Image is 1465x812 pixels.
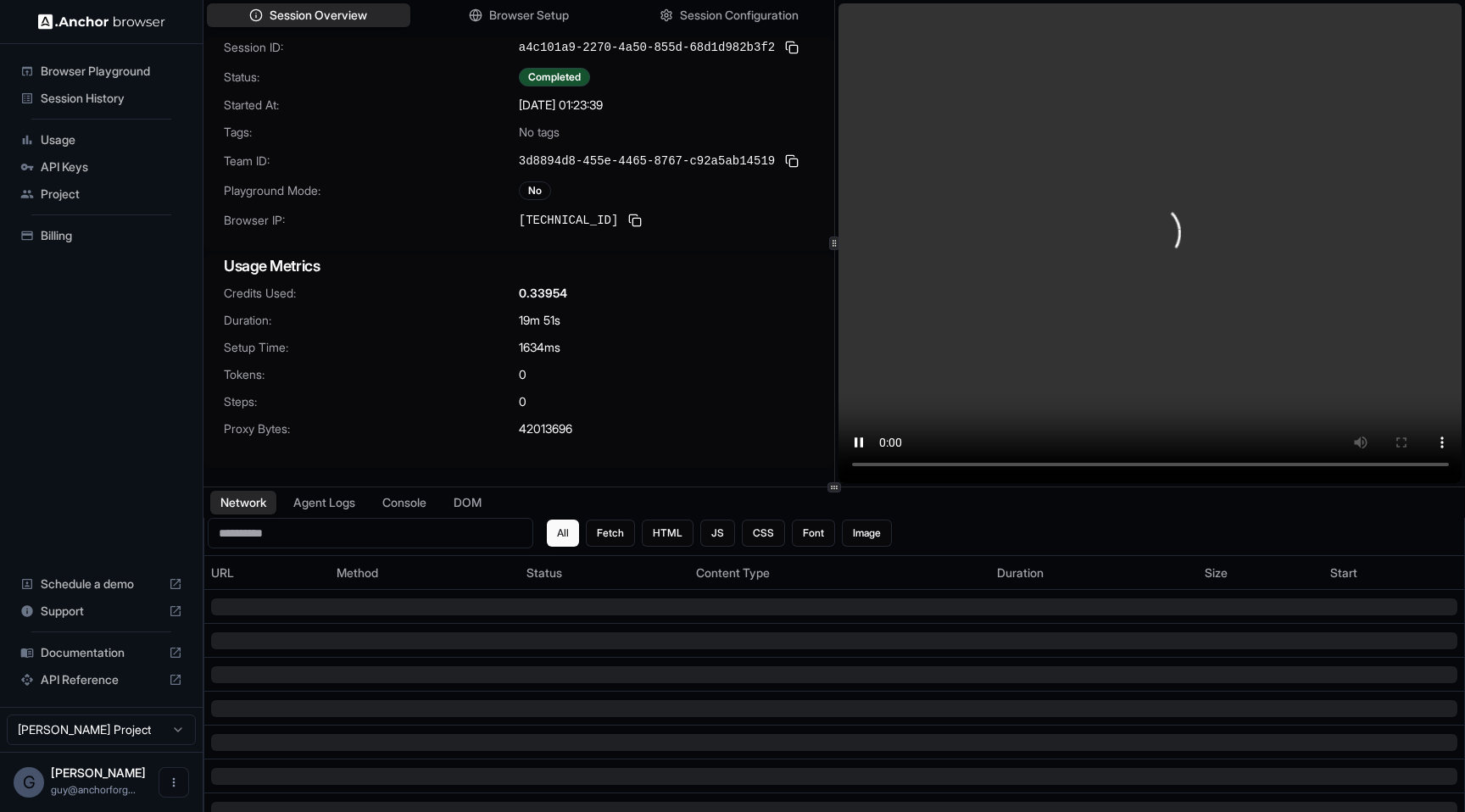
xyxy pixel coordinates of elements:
span: 0 [519,366,526,383]
span: API Keys [41,159,182,175]
div: URL [211,565,323,581]
div: Method [337,565,513,581]
div: API Reference [14,666,189,693]
span: [DATE] 01:23:39 [519,97,603,114]
span: Playground Mode: [224,182,519,199]
button: CSS [742,520,785,547]
button: Open menu [159,767,189,798]
button: Font [792,520,835,547]
button: Agent Logs [283,491,365,514]
button: DOM [443,491,492,514]
span: API Reference [41,671,162,688]
div: Status [526,565,682,581]
div: Start [1330,565,1457,581]
button: Console [372,491,437,514]
span: Session History [41,90,182,107]
div: API Keys [14,153,189,181]
button: JS [700,520,735,547]
span: Session Configuration [680,7,799,24]
div: Project [14,181,189,208]
span: Billing [41,227,182,244]
div: No [519,181,551,200]
button: Image [842,520,892,547]
span: Support [41,603,162,620]
span: Status: [224,69,519,86]
div: Session History [14,85,189,112]
button: HTML [642,520,694,547]
span: Browser Setup [489,7,569,24]
button: Fetch [586,520,635,547]
div: Content Type [696,565,983,581]
span: 0.33954 [519,285,567,302]
button: All [547,520,579,547]
span: Browser IP: [224,212,519,229]
span: No tags [519,124,560,141]
span: [TECHNICAL_ID] [519,212,619,229]
span: Project [41,186,182,203]
span: Team ID: [224,153,519,170]
img: Anchor Logo [38,14,165,30]
div: Billing [14,222,189,249]
button: Network [210,491,276,514]
span: Browser Playground [41,63,182,80]
span: Credits Used: [224,285,519,302]
div: Documentation [14,639,189,666]
span: Usage [41,131,182,148]
div: Usage [14,126,189,153]
span: 1634 ms [519,339,560,356]
h3: Usage Metrics [224,254,814,278]
span: a4c101a9-2270-4a50-855d-68d1d982b3f2 [519,39,775,56]
span: Session ID: [224,39,519,56]
span: Duration: [224,312,519,329]
span: Schedule a demo [41,576,162,592]
span: Documentation [41,644,162,661]
span: Tags: [224,124,519,141]
div: Schedule a demo [14,570,189,598]
span: 19m 51s [519,312,560,329]
span: Started At: [224,97,519,114]
span: 3d8894d8-455e-4465-8767-c92a5ab14519 [519,153,775,170]
span: 0 [519,393,526,410]
span: Tokens: [224,366,519,383]
span: Proxy Bytes: [224,420,519,437]
div: Duration [997,565,1191,581]
div: Support [14,598,189,625]
span: Guy Ben Simhon [51,765,146,780]
div: G [14,767,44,798]
span: Session Overview [270,7,367,24]
div: Browser Playground [14,58,189,85]
div: Size [1205,565,1317,581]
span: Setup Time: [224,339,519,356]
div: Completed [519,68,590,86]
span: Steps: [224,393,519,410]
span: 42013696 [519,420,572,437]
span: guy@anchorforge.io [51,783,136,796]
